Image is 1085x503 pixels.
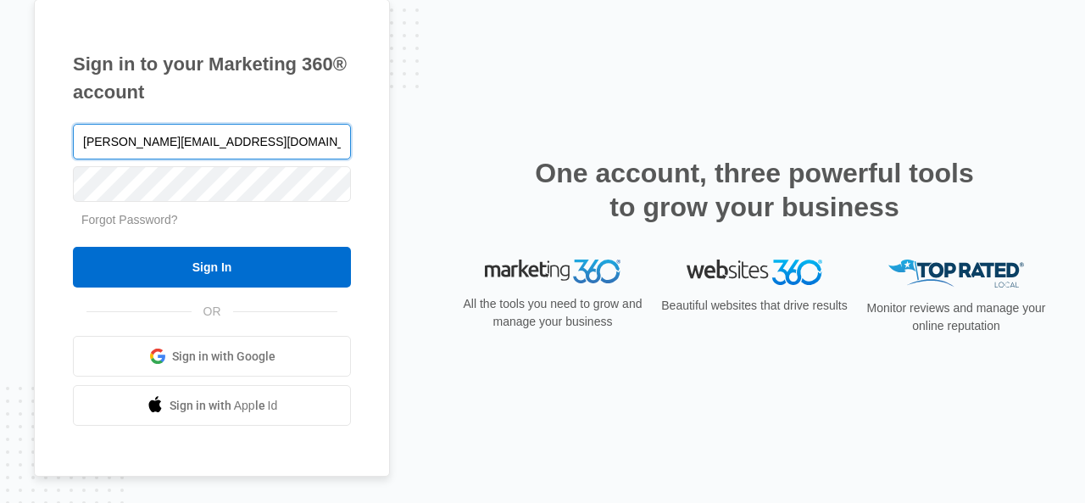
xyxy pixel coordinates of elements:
span: Sign in with Apple Id [170,397,278,415]
span: OR [192,303,233,321]
img: Websites 360 [687,260,822,284]
a: Sign in with Google [73,336,351,377]
a: Forgot Password? [81,213,178,226]
img: Marketing 360 [485,260,620,283]
h1: Sign in to your Marketing 360® account [73,50,351,106]
img: Top Rated Local [888,260,1024,288]
h2: One account, three powerful tools to grow your business [530,156,979,224]
p: Monitor reviews and manage your online reputation [861,299,1051,335]
span: Sign in with Google [172,348,275,366]
a: Sign in with Apple Id [73,385,351,426]
p: Beautiful websites that drive results [659,297,849,315]
input: Email [73,124,351,159]
input: Sign In [73,247,351,288]
p: All the tools you need to grow and manage your business [458,295,648,331]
